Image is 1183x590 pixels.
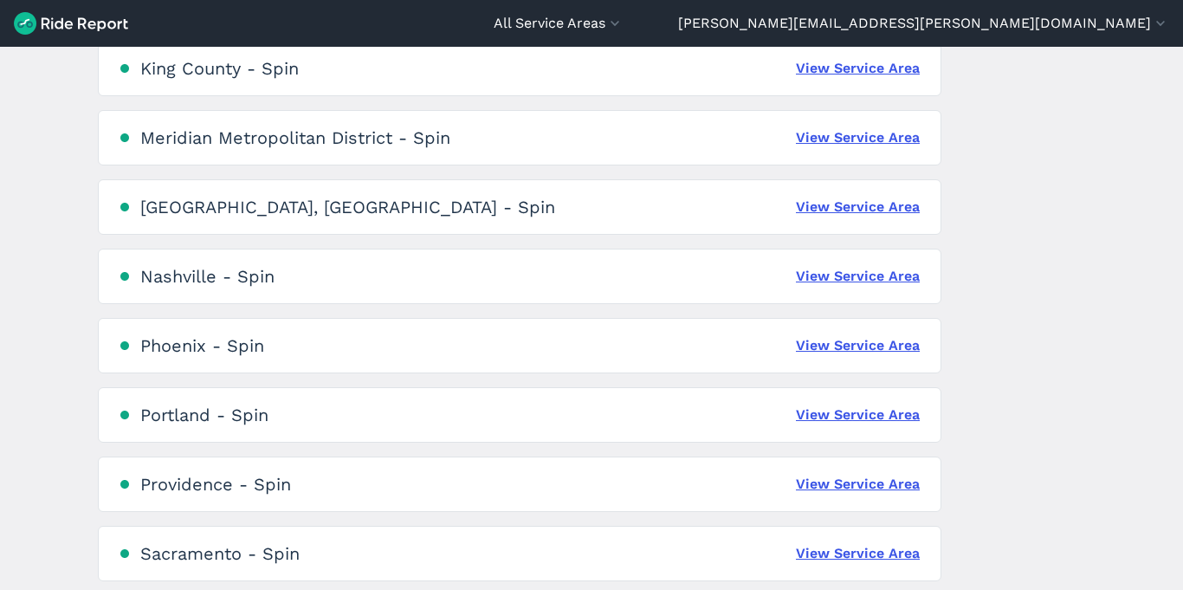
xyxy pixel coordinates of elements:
div: Nashville - Spin [140,266,275,287]
img: Ride Report [14,12,128,35]
a: View Service Area [796,335,920,356]
a: View Service Area [796,474,920,495]
a: View Service Area [796,127,920,148]
a: View Service Area [796,197,920,217]
a: View Service Area [796,58,920,79]
div: Sacramento - Spin [140,543,300,564]
button: All Service Areas [494,13,624,34]
a: View Service Area [796,266,920,287]
div: Portland - Spin [140,405,268,425]
div: Meridian Metropolitan District - Spin [140,127,450,148]
div: King County - Spin [140,58,299,79]
div: Phoenix - Spin [140,335,264,356]
div: Providence - Spin [140,474,291,495]
div: [GEOGRAPHIC_DATA], [GEOGRAPHIC_DATA] - Spin [140,197,555,217]
a: View Service Area [796,405,920,425]
button: [PERSON_NAME][EMAIL_ADDRESS][PERSON_NAME][DOMAIN_NAME] [678,13,1169,34]
a: View Service Area [796,543,920,564]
